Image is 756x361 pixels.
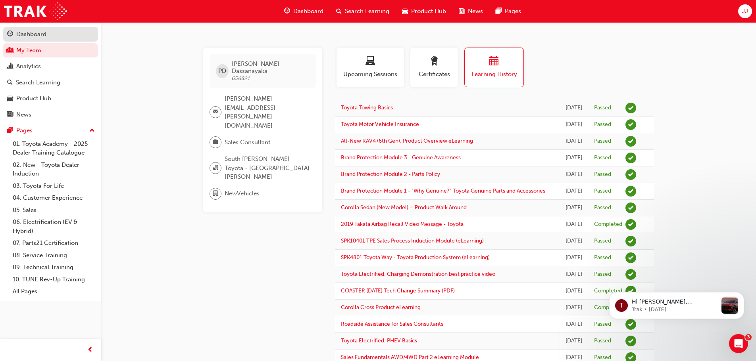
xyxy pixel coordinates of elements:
button: DashboardMy TeamAnalyticsSearch LearningProduct HubNews [3,25,98,123]
span: chart-icon [7,63,13,70]
a: Roadside Assistance for Sales Consultants [341,321,443,327]
span: learningRecordVerb_PASS-icon [625,236,636,246]
div: Fri Aug 08 2025 14:12:31 GMT+1000 (Australian Eastern Standard Time) [566,220,582,229]
div: Fri Aug 08 2025 13:52:46 GMT+1000 (Australian Eastern Standard Time) [566,237,582,246]
span: learningRecordVerb_PASS-icon [625,136,636,147]
a: Corolla Cross Product eLearning [341,304,421,311]
div: Thu Sep 04 2025 15:44:40 GMT+1000 (Australian Eastern Standard Time) [566,137,582,146]
span: pages-icon [7,127,13,134]
span: Dashboard [293,7,323,16]
button: Upcoming Sessions [337,48,404,87]
a: Brand Protection Module 3 - Genuine Awareness [341,154,461,161]
span: pages-icon [496,6,502,16]
a: 04. Customer Experience [10,192,98,204]
div: Fri Aug 08 2025 13:44:32 GMT+1000 (Australian Eastern Standard Time) [566,253,582,262]
span: search-icon [336,6,342,16]
span: guage-icon [284,6,290,16]
span: learningRecordVerb_PASS-icon [625,202,636,213]
span: calendar-icon [489,56,499,67]
span: prev-icon [87,345,93,355]
span: 3 [745,334,752,340]
a: All-New RAV4 (6th Gen): Product Overview eLearning [341,138,473,144]
div: Tue Aug 05 2025 12:32:57 GMT+1000 (Australian Eastern Standard Time) [566,303,582,312]
span: Certificates [416,70,452,79]
a: Sales Fundamentals AWD/4WD Part 2 eLearning Module [341,354,479,361]
span: news-icon [7,111,13,118]
img: Trak [4,2,67,20]
a: Toyota Electrified: Charging Demonstration best practice video [341,271,495,277]
div: Passed [594,237,611,245]
div: Sat Sep 06 2025 09:02:17 GMT+1000 (Australian Eastern Standard Time) [566,103,582,113]
span: up-icon [89,126,95,136]
p: Message from Trak, sent 11w ago [35,64,120,71]
iframe: Intercom live chat [729,334,748,353]
div: Dashboard [16,30,46,39]
span: Product Hub [411,7,446,16]
div: Profile image for Trak [18,57,31,70]
div: Passed [594,104,611,112]
div: Passed [594,321,611,328]
a: Toyota Electrified: PHEV Basics [341,337,417,344]
a: pages-iconPages [489,3,527,19]
a: SPK10401 TPE Sales Process Induction Module (eLearning) [341,237,484,244]
a: My Team [3,43,98,58]
span: [PERSON_NAME] Dassanayaka [232,60,310,74]
span: Upcoming Sessions [342,70,398,79]
div: Fri Aug 08 2025 15:30:08 GMT+1000 (Australian Eastern Standard Time) [566,170,582,179]
div: Tue Aug 05 2025 11:50:18 GMT+1000 (Australian Eastern Standard Time) [566,320,582,329]
div: Pages [16,126,33,135]
a: 07. Parts21 Certification [10,237,98,249]
span: learningRecordVerb_PASS-icon [625,119,636,130]
div: message notification from Trak, 11w ago. Hi Joel, Toyota has revealed the next-generation RAV4, f... [12,50,147,77]
div: Thu Aug 07 2025 18:06:50 GMT+1000 (Australian Eastern Standard Time) [566,270,582,279]
button: Learning History [464,48,524,87]
a: SPK4801 Toyota Way - Toyota Production System (eLearning) [341,254,490,261]
div: Thu Aug 07 2025 16:28:46 GMT+1000 (Australian Eastern Standard Time) [566,287,582,296]
span: learningRecordVerb_PASS-icon [625,336,636,346]
span: people-icon [7,47,13,54]
div: Analytics [16,62,41,71]
a: COASTER [DATE] Tech Change Summary (PDF) [341,287,455,294]
span: JJ [742,7,748,16]
div: Thu Jul 24 2025 10:05:51 GMT+1000 (Australian Eastern Standard Time) [566,336,582,346]
div: Passed [594,204,611,212]
a: 09. Technical Training [10,261,98,273]
div: Completed [594,221,622,228]
iframe: Intercom notifications message [597,242,756,332]
a: 02. New - Toyota Dealer Induction [10,159,98,180]
div: Passed [594,121,611,128]
span: South [PERSON_NAME] Toyota - [GEOGRAPHIC_DATA][PERSON_NAME] [225,155,310,181]
div: Fri Aug 08 2025 15:09:28 GMT+1000 (Australian Eastern Standard Time) [566,187,582,196]
div: Search Learning [16,78,60,87]
a: news-iconNews [452,3,489,19]
a: Corolla Sedan (New Model) – Product Walk Around [341,204,467,211]
a: Dashboard [3,27,98,42]
div: Passed [594,337,611,345]
a: News [3,107,98,122]
div: Fri Sep 05 2025 08:59:38 GMT+1000 (Australian Eastern Standard Time) [566,120,582,129]
a: Toyota Towing Basics [341,104,393,111]
span: guage-icon [7,31,13,38]
div: Completed [594,304,622,311]
span: news-icon [459,6,465,16]
span: Sales Consultant [225,138,270,147]
a: 2019 Takata Airbag Recall Video Message - Toyota [341,221,464,227]
span: email-icon [213,107,218,117]
span: laptop-icon [365,56,375,67]
span: award-icon [429,56,439,67]
a: Product Hub [3,91,98,106]
span: learningRecordVerb_PASS-icon [625,186,636,197]
a: 03. Toyota For Life [10,180,98,192]
a: guage-iconDashboard [278,3,330,19]
a: Brand Protection Module 2 - Parts Policy [341,171,440,178]
span: learningRecordVerb_PASS-icon [625,103,636,113]
a: 10. TUNE Rev-Up Training [10,273,98,286]
div: Passed [594,254,611,262]
div: News [16,110,31,119]
span: Hi [PERSON_NAME], [PERSON_NAME] has revealed the next-generation RAV4, featuring its first ever P... [35,56,118,236]
span: News [468,7,483,16]
div: Passed [594,187,611,195]
a: 08. Service Training [10,249,98,262]
a: Analytics [3,59,98,74]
